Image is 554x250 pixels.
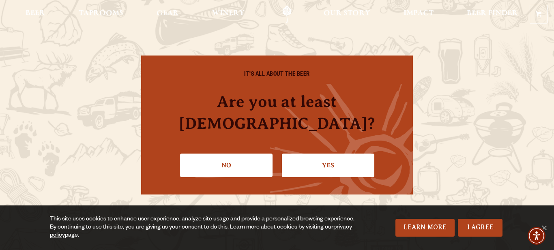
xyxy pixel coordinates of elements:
[157,91,397,134] h4: Are you at least [DEMOGRAPHIC_DATA]?
[324,10,370,17] span: Our Story
[272,5,302,24] a: Odell Home
[398,5,439,24] a: Impact
[73,5,129,24] a: Taprooms
[79,10,123,17] span: Taprooms
[207,5,250,24] a: Winery
[458,219,502,237] a: I Agree
[157,10,179,17] span: Gear
[282,154,374,177] a: Confirm I'm 21 or older
[395,219,455,237] a: Learn More
[528,227,545,245] div: Accessibility Menu
[151,5,184,24] a: Gear
[20,5,51,24] a: Beer
[467,10,518,17] span: Beer Finder
[50,224,352,239] a: privacy policy
[462,5,523,24] a: Beer Finder
[50,216,358,240] div: This site uses cookies to enhance user experience, analyze site usage and provide a personalized ...
[404,10,434,17] span: Impact
[212,10,245,17] span: Winery
[180,154,273,177] a: No
[157,72,397,79] h6: IT'S ALL ABOUT THE BEER
[26,10,45,17] span: Beer
[318,5,376,24] a: Our Story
